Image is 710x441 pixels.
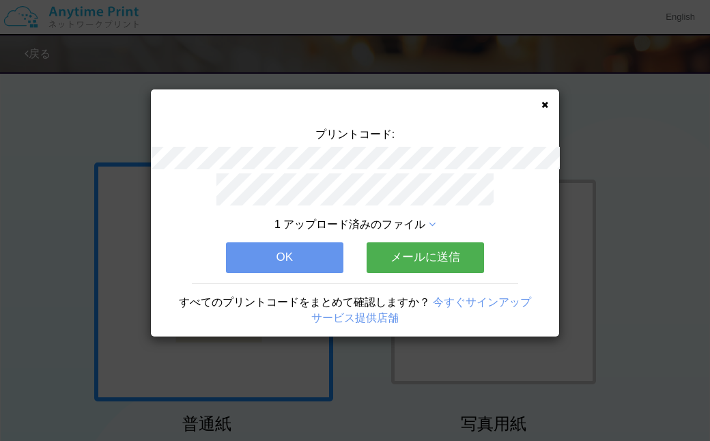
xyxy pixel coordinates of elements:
span: プリントコード: [315,128,395,140]
span: 1 アップロード済みのファイル [274,218,425,230]
span: すべてのプリントコードをまとめて確認しますか？ [179,296,430,308]
button: OK [226,242,343,272]
a: 今すぐサインアップ [433,296,531,308]
button: メールに送信 [367,242,484,272]
a: サービス提供店舗 [311,312,399,324]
